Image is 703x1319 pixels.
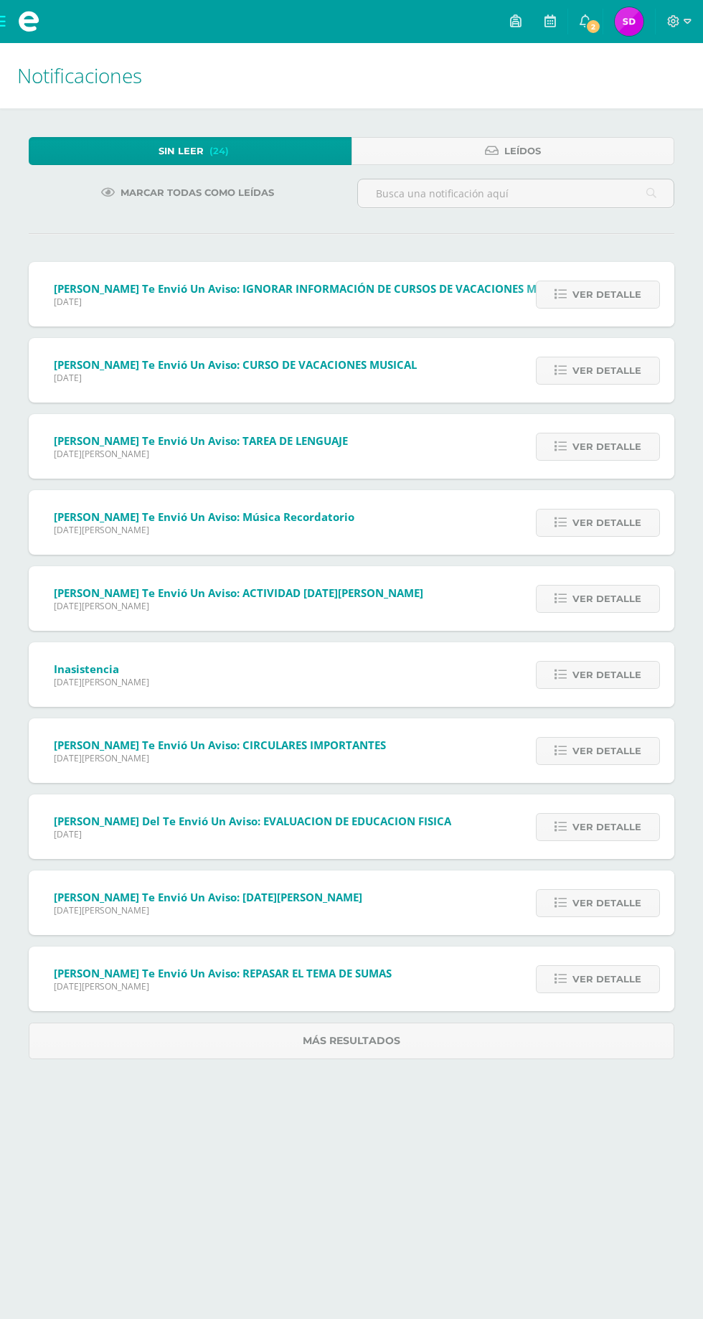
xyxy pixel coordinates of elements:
span: [DATE][PERSON_NAME] [54,600,423,612]
span: Sin leer [159,138,204,164]
span: [PERSON_NAME] te envió un aviso: Música recordatorio [54,510,354,524]
span: [DATE] [54,372,417,384]
img: f60665f7785a5583b957f85c6e1f6a97.png [615,7,643,36]
span: [PERSON_NAME] te envió un aviso: ACTIVIDAD [DATE][PERSON_NAME] [54,586,423,600]
span: Ver detalle [572,586,641,612]
span: [DATE][PERSON_NAME] [54,676,149,688]
span: Inasistencia [54,662,149,676]
span: (24) [209,138,229,164]
span: Ver detalle [572,662,641,688]
span: [PERSON_NAME] te envió un aviso: CURSO DE VACACIONES MUSICAL [54,357,417,372]
span: [PERSON_NAME] te envió un aviso: CIRCULARES IMPORTANTES [54,738,386,752]
a: Leídos [351,137,674,165]
span: [DATE] [54,828,451,840]
span: [PERSON_NAME] te envió un aviso: [DATE][PERSON_NAME] [54,890,362,904]
input: Busca una notificación aquí [358,179,674,207]
span: Ver detalle [572,510,641,536]
span: [PERSON_NAME] te envió un aviso: REPASAR EL TEMA DE SUMAS [54,966,392,980]
span: [PERSON_NAME] del te envió un aviso: EVALUACION DE EDUCACION FISICA [54,814,451,828]
span: [DATE][PERSON_NAME] [54,904,362,916]
span: [DATE][PERSON_NAME] [54,980,392,992]
span: Ver detalle [572,433,641,460]
span: Ver detalle [572,281,641,308]
span: Notificaciones [17,62,142,89]
span: [PERSON_NAME] te envió un aviso: IGNORAR INFORMACIÓN DE CURSOS DE VACACIONES MUSICALES [54,281,585,296]
span: [DATE] [54,296,585,308]
span: Marcar todas como leídas [121,179,274,206]
span: [PERSON_NAME] te envió un aviso: TAREA DE LENGUAJE [54,433,348,448]
span: Ver detalle [572,814,641,840]
span: Ver detalle [572,966,641,992]
a: Más resultados [29,1023,674,1059]
span: Ver detalle [572,890,641,916]
span: [DATE][PERSON_NAME] [54,524,354,536]
span: [DATE][PERSON_NAME] [54,752,386,764]
a: Marcar todas como leídas [83,179,292,207]
span: Ver detalle [572,357,641,384]
span: 2 [585,19,601,34]
span: Leídos [504,138,541,164]
a: Sin leer(24) [29,137,351,165]
span: Ver detalle [572,738,641,764]
span: [DATE][PERSON_NAME] [54,448,348,460]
